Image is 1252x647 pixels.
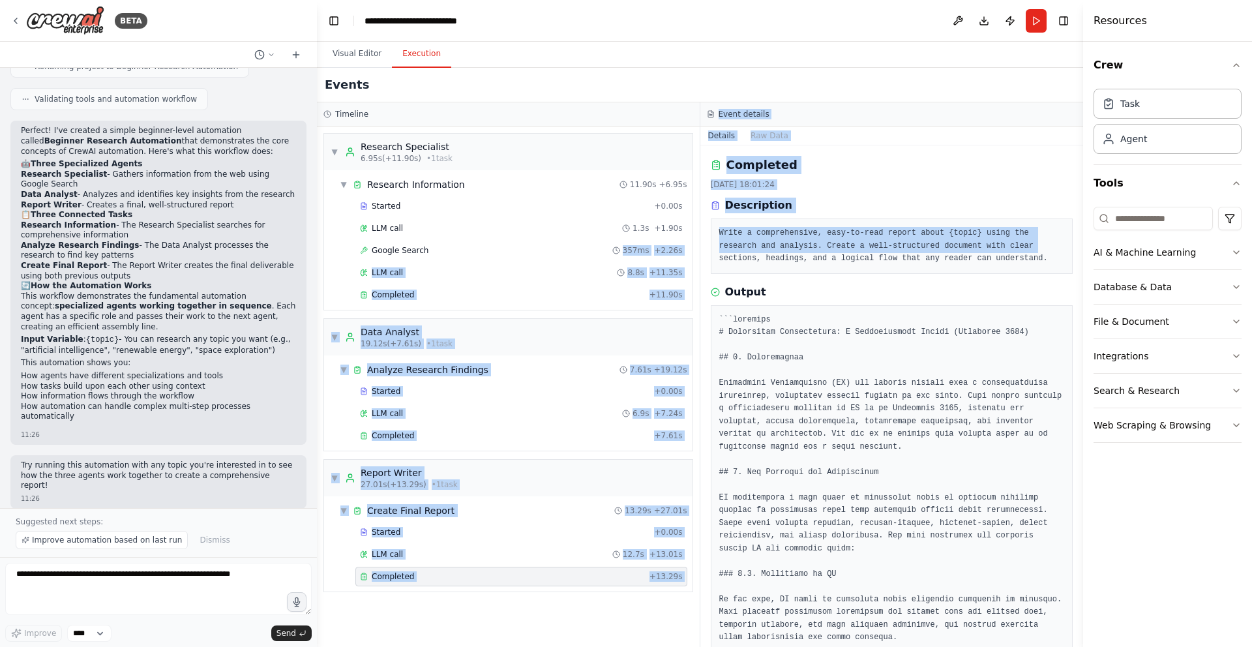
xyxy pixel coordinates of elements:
button: Visual Editor [322,40,392,68]
span: Completed [372,430,414,441]
h3: Timeline [335,109,368,119]
span: Started [372,527,400,537]
span: Google Search [372,245,428,256]
span: + 6.95s [659,179,687,190]
span: LLM call [372,223,403,233]
span: ▼ [331,473,338,483]
strong: Research Specialist [21,170,107,179]
strong: Research Information [21,220,116,230]
button: Hide right sidebar [1054,12,1073,30]
span: 11.90s [630,179,657,190]
div: Task [1120,97,1140,110]
code: {topic} [86,335,119,344]
span: + 13.01s [649,549,683,560]
span: Completed [372,571,414,582]
span: + 19.12s [654,365,687,375]
span: Started [372,201,400,211]
span: + 11.90s [649,290,683,300]
button: Send [271,625,312,641]
span: + 1.90s [654,223,682,233]
strong: Create Final Report [21,261,107,270]
div: 11:26 [21,494,296,504]
li: How agents have different specializations and tools [21,371,296,382]
strong: Input Variable [21,335,83,344]
button: Improve automation based on last run [16,531,188,549]
pre: Write a comprehensive, easy-to-read report about {topic} using the research and analysis. Create ... [719,227,1065,265]
span: 6.95s (+11.90s) [361,153,421,164]
span: Validating tools and automation workflow [35,94,197,104]
div: Create Final Report [367,504,455,517]
button: Hide left sidebar [325,12,343,30]
h2: 🔄 [21,281,296,292]
button: Improve [5,625,62,642]
button: Web Scraping & Browsing [1094,408,1242,442]
span: Completed [372,290,414,300]
span: 357ms [623,245,649,256]
span: 12.7s [623,549,644,560]
span: + 13.29s [649,571,683,582]
div: Report Writer [361,466,458,479]
p: Try running this automation with any topic you're interested in to see how the three agents work ... [21,460,296,491]
li: - Gathers information from the web using Google Search [21,170,296,190]
button: Click to speak your automation idea [287,592,306,612]
p: : - You can research any topic you want (e.g., "artificial intelligence", "renewable energy", "sp... [21,335,296,355]
span: Improve automation based on last run [32,535,182,545]
strong: specialized agents working together in sequence [55,301,272,310]
strong: Three Connected Tasks [31,210,132,219]
span: 6.9s [633,408,649,419]
img: Logo [26,6,104,35]
button: File & Document [1094,305,1242,339]
span: • 1 task [426,153,453,164]
span: + 27.01s [654,505,687,516]
strong: Report Writer [21,200,82,209]
span: + 2.26s [654,245,682,256]
button: Raw Data [743,127,796,145]
span: Send [276,628,296,639]
div: 11:26 [21,430,296,440]
span: 8.8s [627,267,644,278]
button: Search & Research [1094,374,1242,408]
li: How tasks build upon each other using context [21,382,296,392]
span: + 0.00s [654,527,682,537]
li: - The Research Specialist searches for comprehensive information [21,220,296,241]
p: Perfect! I've created a simple beginner-level automation called that demonstrates the core concep... [21,126,296,157]
div: Data Analyst [361,325,453,339]
li: How information flows through the workflow [21,391,296,402]
p: This automation shows you: [21,358,296,369]
div: Research Specialist [361,140,453,153]
button: Details [700,127,743,145]
span: LLM call [372,267,403,278]
div: Research Information [367,178,465,191]
li: How automation can handle complex multi-step processes automatically [21,402,296,422]
strong: How the Automation Works [31,281,151,290]
nav: breadcrumb [365,14,498,27]
span: + 7.24s [654,408,682,419]
strong: Data Analyst [21,190,78,199]
h2: 🤖 [21,159,296,170]
li: - The Report Writer creates the final deliverable using both previous outputs [21,261,296,281]
h3: Output [725,284,766,300]
span: Improve [24,628,56,639]
span: Started [372,386,400,397]
span: 19.12s (+7.61s) [361,339,421,349]
h2: Events [325,76,369,94]
strong: Three Specialized Agents [31,159,142,168]
span: ▼ [340,505,348,516]
span: + 0.00s [654,201,682,211]
span: 7.61s [630,365,651,375]
span: ▼ [331,147,338,157]
div: Tools [1094,202,1242,453]
p: This workflow demonstrates the fundamental automation concept: . Each agent has a specific role a... [21,292,296,332]
span: ▼ [340,179,348,190]
span: + 7.61s [654,430,682,441]
div: BETA [115,13,147,29]
p: Suggested next steps: [16,517,301,527]
span: • 1 task [426,339,453,349]
button: Switch to previous chat [249,47,280,63]
strong: Beginner Research Automation [44,136,182,145]
button: Integrations [1094,339,1242,373]
button: Execution [392,40,451,68]
h2: 📋 [21,210,296,220]
button: Crew [1094,47,1242,83]
button: AI & Machine Learning [1094,235,1242,269]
